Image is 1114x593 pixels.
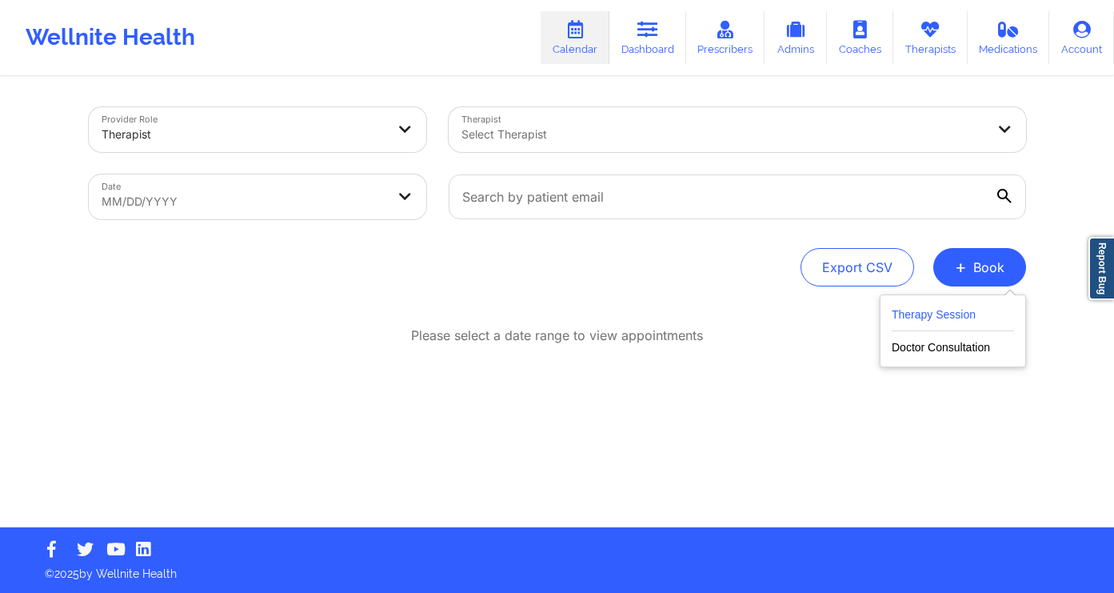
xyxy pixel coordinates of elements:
[933,248,1026,286] button: +Book
[892,331,1014,357] button: Doctor Consultation
[1088,237,1114,300] a: Report Bug
[34,555,1080,582] p: © 2025 by Wellnite Health
[893,11,968,64] a: Therapists
[609,11,686,64] a: Dashboard
[765,11,827,64] a: Admins
[801,248,914,286] button: Export CSV
[541,11,609,64] a: Calendar
[411,327,703,345] p: Please select a date range to view appointments
[892,305,1014,331] button: Therapy Session
[686,11,765,64] a: Prescribers
[102,117,386,152] div: Therapist
[968,11,1050,64] a: Medications
[1049,11,1114,64] a: Account
[449,174,1026,219] input: Search by patient email
[955,262,967,271] span: +
[827,11,893,64] a: Coaches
